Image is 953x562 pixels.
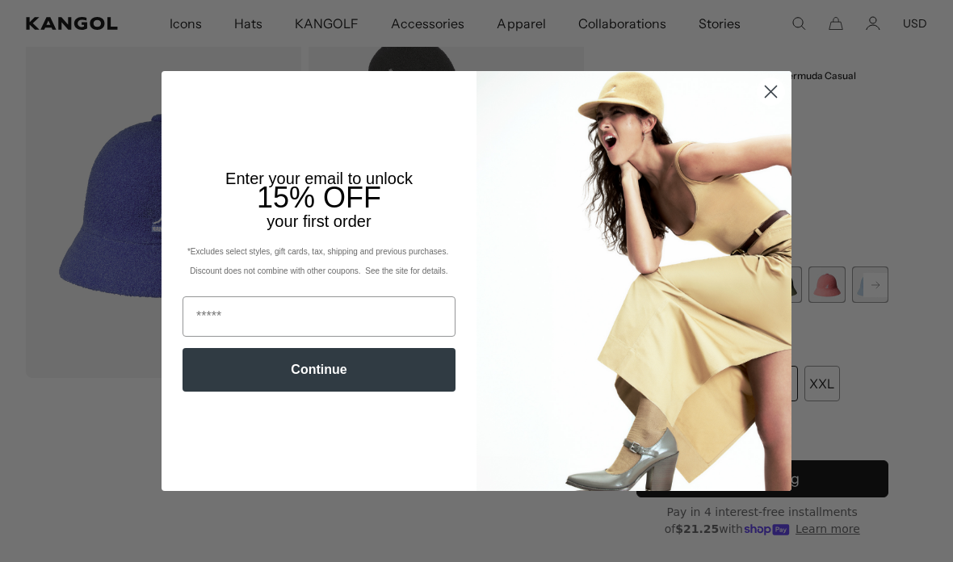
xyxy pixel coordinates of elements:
span: *Excludes select styles, gift cards, tax, shipping and previous purchases. Discount does not comb... [187,247,451,275]
button: Continue [183,348,456,392]
input: Email [183,296,456,337]
span: 15% OFF [257,181,381,214]
span: your first order [267,212,371,230]
button: Close dialog [757,78,785,106]
img: 93be19ad-e773-4382-80b9-c9d740c9197f.jpeg [476,71,791,491]
span: Enter your email to unlock [225,170,413,187]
